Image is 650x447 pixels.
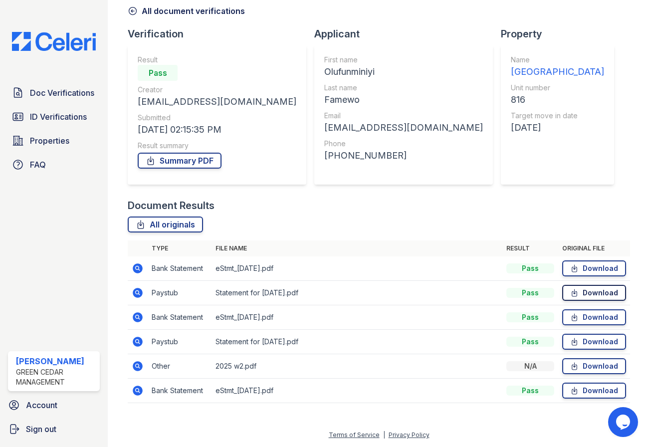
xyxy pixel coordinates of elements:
td: Paystub [148,281,212,305]
div: Last name [324,83,483,93]
a: Account [4,395,104,415]
div: Green Cedar Management [16,367,96,387]
div: [DATE] [511,121,604,135]
div: Pass [506,337,554,347]
div: Applicant [314,27,501,41]
a: All originals [128,217,203,232]
a: Download [562,285,626,301]
div: [EMAIL_ADDRESS][DOMAIN_NAME] [324,121,483,135]
div: Result summary [138,141,296,151]
a: Summary PDF [138,153,221,169]
div: First name [324,55,483,65]
span: Doc Verifications [30,87,94,99]
div: N/A [506,361,554,371]
div: Property [501,27,622,41]
td: eStmt_[DATE].pdf [212,305,502,330]
div: Pass [138,65,178,81]
div: [PERSON_NAME] [16,355,96,367]
div: Phone [324,139,483,149]
div: Result [138,55,296,65]
div: [GEOGRAPHIC_DATA] [511,65,604,79]
th: Result [502,240,558,256]
td: eStmt_[DATE].pdf [212,379,502,403]
a: Download [562,309,626,325]
a: Name [GEOGRAPHIC_DATA] [511,55,604,79]
img: CE_Logo_Blue-a8612792a0a2168367f1c8372b55b34899dd931a85d93a1a3d3e32e68fde9ad4.png [4,32,104,51]
div: Pass [506,288,554,298]
td: Statement for [DATE].pdf [212,330,502,354]
td: Paystub [148,330,212,354]
div: Name [511,55,604,65]
td: Bank Statement [148,379,212,403]
a: Download [562,260,626,276]
a: All document verifications [128,5,245,17]
span: ID Verifications [30,111,87,123]
div: Verification [128,27,314,41]
th: File name [212,240,502,256]
div: 816 [511,93,604,107]
a: Properties [8,131,100,151]
a: Download [562,358,626,374]
div: Email [324,111,483,121]
div: Pass [506,386,554,396]
a: FAQ [8,155,100,175]
span: FAQ [30,159,46,171]
a: Doc Verifications [8,83,100,103]
span: Properties [30,135,69,147]
div: | [383,431,385,439]
span: Sign out [26,423,56,435]
a: ID Verifications [8,107,100,127]
a: Privacy Policy [389,431,430,439]
div: Submitted [138,113,296,123]
div: Olufunminiyi [324,65,483,79]
iframe: chat widget [608,407,640,437]
div: [EMAIL_ADDRESS][DOMAIN_NAME] [138,95,296,109]
div: Document Results [128,199,215,213]
div: [DATE] 02:15:35 PM [138,123,296,137]
div: Famewo [324,93,483,107]
a: Terms of Service [329,431,380,439]
a: Sign out [4,419,104,439]
th: Original file [558,240,630,256]
div: Target move in date [511,111,604,121]
div: Pass [506,312,554,322]
a: Download [562,334,626,350]
td: eStmt_[DATE].pdf [212,256,502,281]
span: Account [26,399,57,411]
td: Bank Statement [148,305,212,330]
td: 2025 w2.pdf [212,354,502,379]
div: Creator [138,85,296,95]
td: Bank Statement [148,256,212,281]
a: Download [562,383,626,399]
td: Other [148,354,212,379]
div: Pass [506,263,554,273]
div: [PHONE_NUMBER] [324,149,483,163]
th: Type [148,240,212,256]
td: Statement for [DATE].pdf [212,281,502,305]
div: Unit number [511,83,604,93]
